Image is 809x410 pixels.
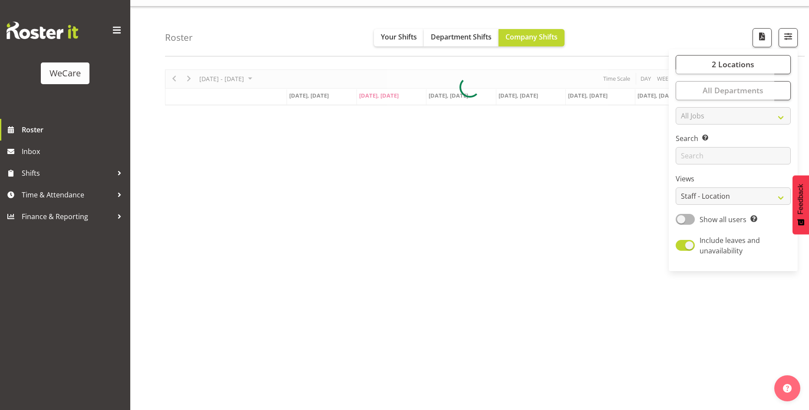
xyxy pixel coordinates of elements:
[424,29,499,46] button: Department Shifts
[499,29,565,46] button: Company Shifts
[779,28,798,47] button: Filter Shifts
[700,215,746,224] span: Show all users
[431,32,492,42] span: Department Shifts
[22,188,113,201] span: Time & Attendance
[381,32,417,42] span: Your Shifts
[676,174,791,184] label: Views
[797,184,805,214] span: Feedback
[792,175,809,234] button: Feedback - Show survey
[22,123,126,136] span: Roster
[22,145,126,158] span: Inbox
[50,67,81,80] div: WeCare
[676,133,791,144] label: Search
[165,33,193,43] h4: Roster
[753,28,772,47] button: Download a PDF of the roster according to the set date range.
[374,29,424,46] button: Your Shifts
[22,210,113,223] span: Finance & Reporting
[22,167,113,180] span: Shifts
[505,32,558,42] span: Company Shifts
[676,55,791,74] button: 2 Locations
[7,22,78,39] img: Rosterit website logo
[700,236,760,256] span: Include leaves and unavailability
[676,147,791,164] input: Search
[783,384,792,393] img: help-xxl-2.png
[712,59,754,69] span: 2 Locations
